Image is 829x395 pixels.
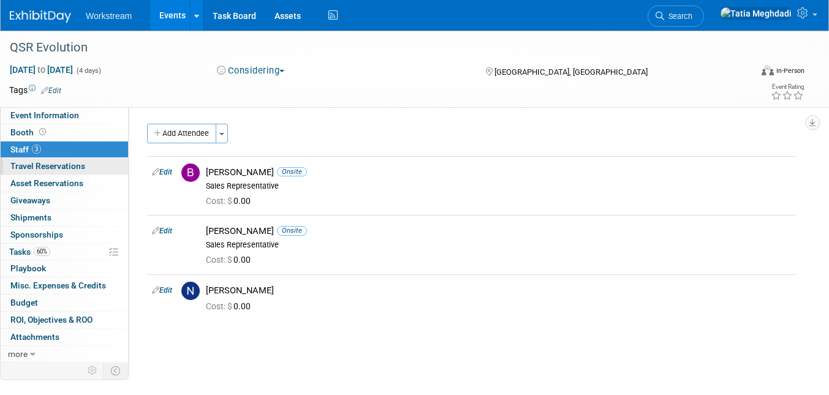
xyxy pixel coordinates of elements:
span: Sponsorships [10,230,63,239]
a: Misc. Expenses & Credits [1,277,128,294]
a: Search [648,6,704,27]
span: 3 [32,145,41,154]
a: Tasks60% [1,244,128,260]
span: 0.00 [206,255,256,265]
img: N.jpg [181,282,200,300]
span: Booth not reserved yet [37,127,48,137]
a: Giveaways [1,192,128,209]
span: (4 days) [75,67,101,75]
a: Edit [152,286,172,295]
a: Budget [1,295,128,311]
a: Sponsorships [1,227,128,243]
span: Budget [10,298,38,307]
div: QSR Evolution [6,37,736,59]
span: Onsite [277,226,307,235]
span: ROI, Objectives & ROO [10,315,93,325]
button: Add Attendee [147,124,216,143]
img: ExhibitDay [10,10,71,23]
span: Travel Reservations [10,161,85,171]
img: Format-Inperson.png [762,66,774,75]
a: Asset Reservations [1,175,128,192]
span: Tasks [9,247,50,257]
a: Event Information [1,107,128,124]
span: Giveaways [10,195,50,205]
span: 0.00 [206,196,256,206]
span: Misc. Expenses & Credits [10,280,106,290]
a: Booth [1,124,128,141]
div: Event Rating [771,84,804,90]
span: more [8,349,28,359]
span: Event Information [10,110,79,120]
a: Attachments [1,329,128,345]
a: ROI, Objectives & ROO [1,312,128,328]
span: Workstream [86,11,132,21]
span: 0.00 [206,301,256,311]
a: Staff3 [1,141,128,158]
span: Cost: $ [206,196,233,206]
a: Travel Reservations [1,158,128,175]
div: [PERSON_NAME] [206,225,790,237]
td: Personalize Event Tab Strip [82,363,104,378]
span: Cost: $ [206,255,233,265]
span: Asset Reservations [10,178,83,188]
img: Tatia Meghdadi [720,7,792,20]
span: to [36,65,47,75]
div: [PERSON_NAME] [206,167,790,178]
a: Edit [152,227,172,235]
span: Attachments [10,332,59,342]
img: B.jpg [181,164,200,182]
div: [PERSON_NAME] [206,285,790,296]
a: Edit [152,168,172,176]
span: Shipments [10,213,51,222]
span: 60% [34,247,50,256]
span: Playbook [10,263,46,273]
span: [DATE] [DATE] [9,64,74,75]
button: Considering [213,64,289,77]
td: Tags [9,84,61,96]
span: Search [664,12,692,21]
div: Sales Representative [206,181,790,191]
a: more [1,346,128,363]
a: Shipments [1,209,128,226]
div: Sales Representative [206,240,790,250]
a: Playbook [1,260,128,277]
div: In-Person [776,66,804,75]
span: Onsite [277,167,307,176]
span: [GEOGRAPHIC_DATA], [GEOGRAPHIC_DATA] [494,67,648,77]
span: Booth [10,127,48,137]
a: Edit [41,86,61,95]
span: Cost: $ [206,301,233,311]
div: Event Format [687,64,804,82]
span: Staff [10,145,41,154]
td: Toggle Event Tabs [104,363,129,378]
